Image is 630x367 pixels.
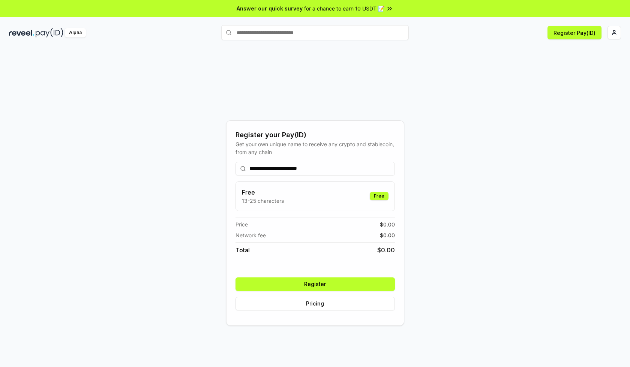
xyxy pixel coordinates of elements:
div: Alpha [65,28,86,37]
h3: Free [242,188,284,197]
span: $ 0.00 [380,220,395,228]
button: Register Pay(ID) [547,26,601,39]
span: Network fee [235,231,266,239]
div: Free [370,192,388,200]
p: 13-25 characters [242,197,284,205]
img: reveel_dark [9,28,34,37]
span: $ 0.00 [380,231,395,239]
span: Answer our quick survey [237,4,303,12]
span: Price [235,220,248,228]
div: Register your Pay(ID) [235,130,395,140]
div: Get your own unique name to receive any crypto and stablecoin, from any chain [235,140,395,156]
button: Register [235,277,395,291]
span: for a chance to earn 10 USDT 📝 [304,4,384,12]
span: $ 0.00 [377,246,395,255]
button: Pricing [235,297,395,310]
img: pay_id [36,28,63,37]
span: Total [235,246,250,255]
